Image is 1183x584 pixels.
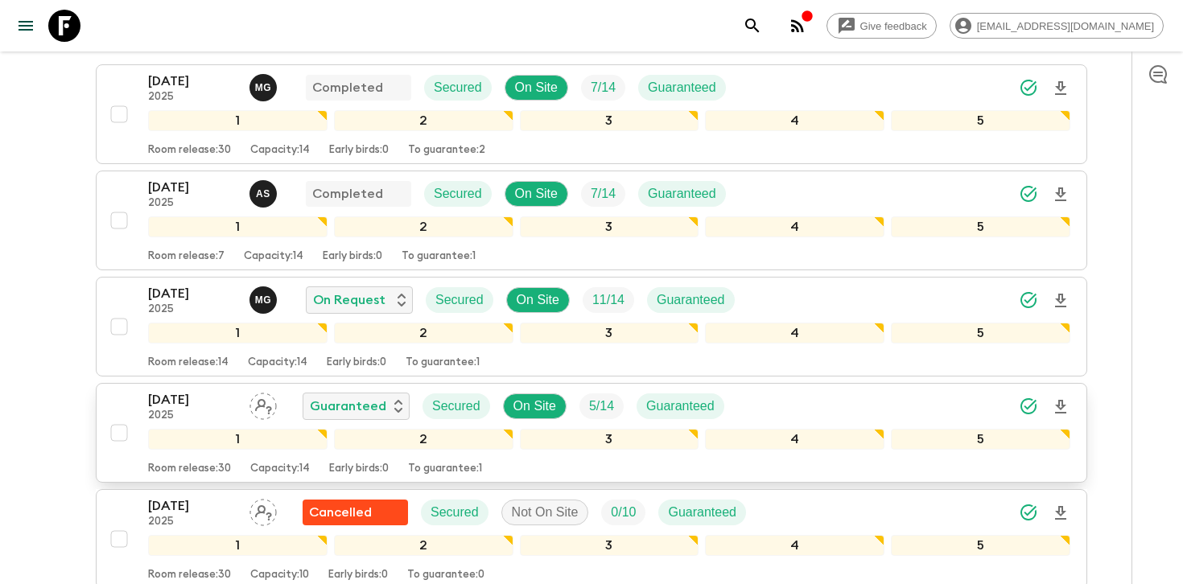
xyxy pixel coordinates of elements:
button: [DATE]2025Mariam GabichvadzeCompletedSecuredOn SiteTrip FillGuaranteed12345Room release:30Capacit... [96,64,1087,164]
p: Early birds: 0 [329,463,389,475]
p: Room release: 7 [148,250,225,263]
p: [DATE] [148,284,237,303]
div: 5 [891,323,1070,343]
p: 2025 [148,516,237,528]
p: On Site [513,397,556,416]
div: 3 [520,216,699,237]
div: 4 [705,216,884,237]
p: Room release: 30 [148,463,231,475]
p: Guaranteed [648,184,716,204]
div: Secured [426,287,493,313]
svg: Download Onboarding [1051,397,1070,417]
div: 3 [520,535,699,556]
div: 2 [334,535,513,556]
span: Mariam Gabichvadze [249,79,280,92]
div: 5 [891,535,1070,556]
p: Capacity: 14 [244,250,303,263]
div: 3 [520,323,699,343]
p: Early birds: 0 [328,569,388,582]
span: Give feedback [851,20,936,32]
div: 5 [891,110,1070,131]
p: To guarantee: 1 [406,356,480,369]
span: Assign pack leader [249,397,277,410]
div: 1 [148,216,328,237]
svg: Download Onboarding [1051,291,1070,311]
p: 2025 [148,303,237,316]
div: 1 [148,429,328,450]
div: [EMAIL_ADDRESS][DOMAIN_NAME] [950,13,1164,39]
p: Guaranteed [657,290,725,310]
svg: Synced Successfully [1019,78,1038,97]
button: [DATE]2025Ana SikharulidzeCompletedSecuredOn SiteTrip FillGuaranteed12345Room release:7Capacity:1... [96,171,1087,270]
button: menu [10,10,42,42]
span: Ana Sikharulidze [249,185,280,198]
p: Not On Site [512,503,579,522]
div: Not On Site [501,500,589,525]
p: Secured [434,184,482,204]
div: 5 [891,216,1070,237]
div: Secured [421,500,488,525]
div: On Site [506,287,570,313]
div: 2 [334,110,513,131]
svg: Synced Successfully [1019,184,1038,204]
div: 1 [148,535,328,556]
p: Guaranteed [668,503,736,522]
div: Trip Fill [581,181,625,207]
div: On Site [505,75,568,101]
svg: Download Onboarding [1051,79,1070,98]
p: 2025 [148,409,237,422]
div: 5 [891,429,1070,450]
p: Early birds: 0 [329,144,389,157]
svg: Download Onboarding [1051,185,1070,204]
div: 3 [520,110,699,131]
p: 5 / 14 [589,397,614,416]
div: Trip Fill [583,287,634,313]
p: 0 / 10 [611,503,636,522]
p: 11 / 14 [592,290,624,310]
div: Secured [424,75,492,101]
p: Room release: 14 [148,356,229,369]
p: To guarantee: 2 [408,144,485,157]
p: Capacity: 14 [250,463,310,475]
div: Secured [424,181,492,207]
a: Give feedback [826,13,937,39]
p: 2025 [148,197,237,210]
div: 3 [520,429,699,450]
p: [DATE] [148,72,237,91]
span: Assign pack leader [249,504,277,516]
p: On Site [515,184,558,204]
p: Secured [435,290,484,310]
div: On Site [505,181,568,207]
p: [DATE] [148,178,237,197]
p: 7 / 14 [591,184,616,204]
button: [DATE]2025Mariam GabichvadzeOn RequestSecuredOn SiteTrip FillGuaranteed12345Room release:14Capaci... [96,277,1087,376]
div: Secured [422,393,490,419]
div: 4 [705,110,884,131]
p: Room release: 30 [148,144,231,157]
p: To guarantee: 0 [407,569,484,582]
p: 2025 [148,91,237,104]
p: Guaranteed [648,78,716,97]
button: [DATE]2025Assign pack leaderGuaranteedSecuredOn SiteTrip FillGuaranteed12345Room release:30Capaci... [96,383,1087,483]
p: Completed [312,184,383,204]
div: On Site [503,393,567,419]
p: On Site [517,290,559,310]
p: Early birds: 0 [327,356,386,369]
span: [EMAIL_ADDRESS][DOMAIN_NAME] [968,20,1163,32]
p: Completed [312,78,383,97]
svg: Synced Successfully [1019,397,1038,416]
p: Secured [431,503,479,522]
p: Cancelled [309,503,372,522]
p: To guarantee: 1 [408,463,482,475]
p: Early birds: 0 [323,250,382,263]
div: Trip Fill [601,500,645,525]
span: Mariam Gabichvadze [249,291,280,304]
div: 2 [334,216,513,237]
p: Capacity: 14 [250,144,310,157]
svg: Download Onboarding [1051,504,1070,523]
p: 7 / 14 [591,78,616,97]
p: [DATE] [148,496,237,516]
div: Trip Fill [581,75,625,101]
p: Secured [432,397,480,416]
p: Capacity: 10 [250,569,309,582]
